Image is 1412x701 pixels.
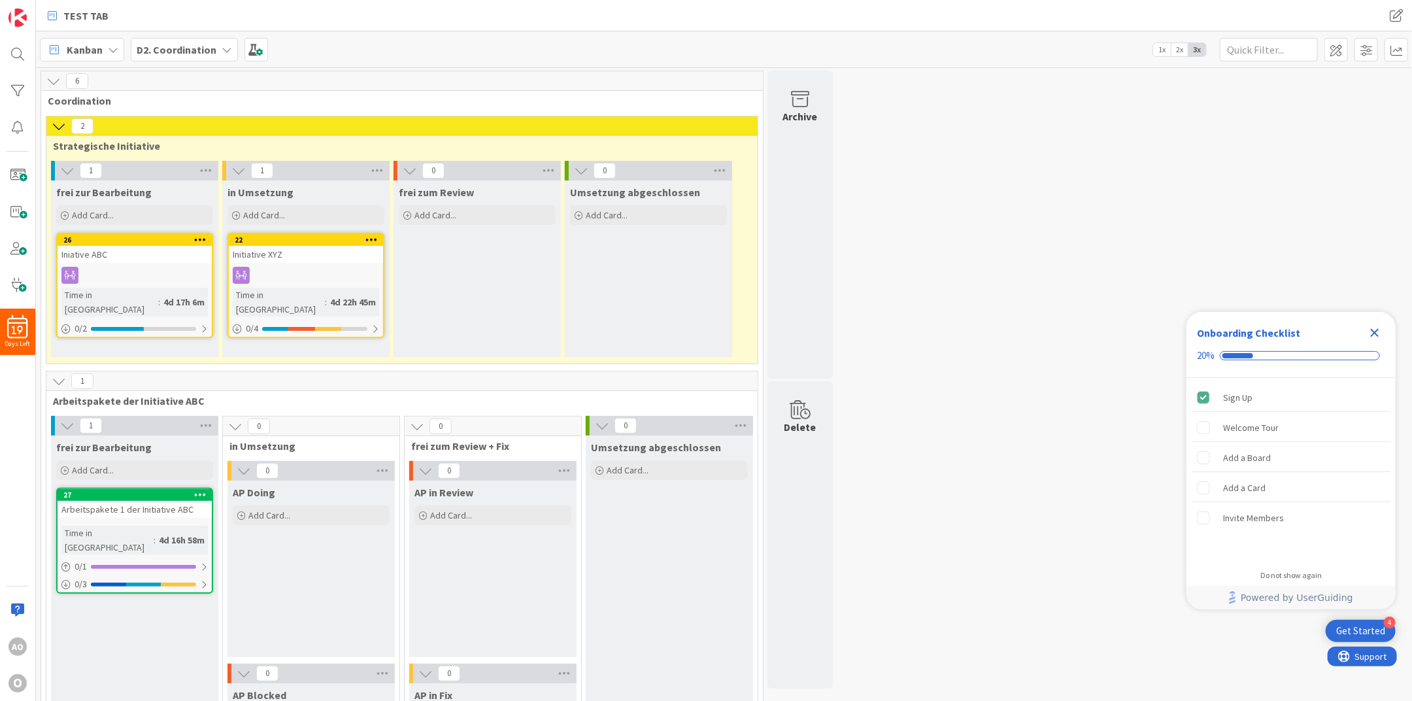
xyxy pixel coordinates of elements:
span: Arbeitspakete der Initiative ABC [53,394,741,407]
a: 27Arbeitspakete 1 der Initiative ABCTime in [GEOGRAPHIC_DATA]:4d 16h 58m0/10/3 [56,488,213,594]
div: Add a Card is incomplete. [1192,473,1390,502]
span: Coordination [48,94,747,107]
span: : [158,295,160,309]
div: Welcome Tour [1223,420,1279,436]
span: 0 [594,163,616,179]
div: AO [8,638,27,656]
div: 4d 17h 6m [160,295,208,309]
span: frei zur Bearbeitung [56,441,152,454]
div: Iniative ABC [58,246,212,263]
span: 0 [438,666,460,681]
span: 0 / 2 [75,322,87,335]
div: 4d 22h 45m [327,295,379,309]
span: 0 [256,666,278,681]
span: frei zum Review + Fix [411,439,565,453]
div: 4 [1384,617,1396,628]
span: 2 [71,118,93,134]
div: 26Iniative ABC [58,234,212,263]
img: Visit kanbanzone.com [8,9,27,27]
span: in Umsetzung [229,439,383,453]
div: Time in [GEOGRAPHIC_DATA] [61,526,154,555]
div: Invite Members [1223,510,1284,526]
div: Get Started [1336,624,1385,638]
span: 0 [248,419,270,434]
div: Sign Up [1223,390,1252,405]
span: frei zum Review [399,186,474,199]
div: Invite Members is incomplete. [1192,504,1390,532]
span: Add Card... [72,464,114,476]
div: 26 [63,235,212,245]
span: in Umsetzung [227,186,294,199]
div: Delete [784,419,816,435]
span: 0 / 1 [75,560,87,573]
span: 1x [1153,43,1171,56]
div: Do not show again [1260,570,1322,581]
span: Kanban [67,42,103,58]
span: Add Card... [607,464,648,476]
div: O [8,674,27,692]
span: TEST TAB [63,8,109,24]
div: Initiative XYZ [229,246,383,263]
div: Onboarding Checklist [1197,325,1300,341]
span: AP Doing [233,486,275,499]
div: Checklist progress: 20% [1197,350,1385,362]
div: Welcome Tour is incomplete. [1192,413,1390,442]
span: 1 [251,163,273,179]
span: 0 [438,463,460,479]
span: Add Card... [430,509,472,521]
span: Strategische Initiative [53,139,741,152]
span: Add Card... [586,209,628,221]
div: 0/1 [58,558,212,575]
div: Close Checklist [1364,322,1385,343]
div: 27Arbeitspakete 1 der Initiative ABC [58,489,212,518]
span: 1 [80,418,102,434]
span: 6 [66,73,88,89]
div: Footer [1186,586,1396,609]
span: Support [27,2,59,18]
a: 22Initiative XYZTime in [GEOGRAPHIC_DATA]:4d 22h 45m0/4 [227,233,384,338]
div: Open Get Started checklist, remaining modules: 4 [1326,620,1396,642]
input: Quick Filter... [1220,38,1318,61]
div: 26 [58,234,212,246]
a: Powered by UserGuiding [1193,586,1389,609]
div: 27 [63,490,212,500]
div: 0/4 [229,320,383,337]
div: Checklist Container [1186,312,1396,609]
span: 19 [12,326,24,335]
span: Umsetzung abgeschlossen [591,441,721,454]
span: 1 [80,163,102,179]
a: 26Iniative ABCTime in [GEOGRAPHIC_DATA]:4d 17h 6m0/2 [56,233,213,338]
div: 20% [1197,350,1215,362]
span: Add Card... [248,509,290,521]
span: 0 [422,163,445,179]
span: Powered by UserGuiding [1241,590,1353,606]
span: Add Card... [243,209,285,221]
span: Add Card... [72,209,114,221]
span: 3x [1188,43,1206,56]
div: Sign Up is complete. [1192,383,1390,412]
span: 1 [71,373,93,389]
div: Arbeitspakete 1 der Initiative ABC [58,501,212,518]
span: AP in Review [414,486,473,499]
span: Umsetzung abgeschlossen [570,186,700,199]
span: 0 / 3 [75,577,87,591]
div: Add a Board is incomplete. [1192,443,1390,472]
div: Archive [783,109,818,124]
div: Time in [GEOGRAPHIC_DATA] [61,288,158,316]
span: 2x [1171,43,1188,56]
div: Time in [GEOGRAPHIC_DATA] [233,288,325,316]
div: 0/3 [58,576,212,592]
a: TEST TAB [40,4,116,27]
div: 22 [235,235,383,245]
span: Add Card... [414,209,456,221]
div: Checklist items [1186,378,1396,562]
div: 22 [229,234,383,246]
span: 0 [614,418,637,434]
div: 0/2 [58,320,212,337]
span: 0 [429,419,452,434]
div: Add a Card [1223,480,1266,496]
span: frei zur Bearbeitung [56,186,152,199]
div: 27 [58,489,212,501]
div: 4d 16h 58m [156,533,208,547]
span: : [154,533,156,547]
